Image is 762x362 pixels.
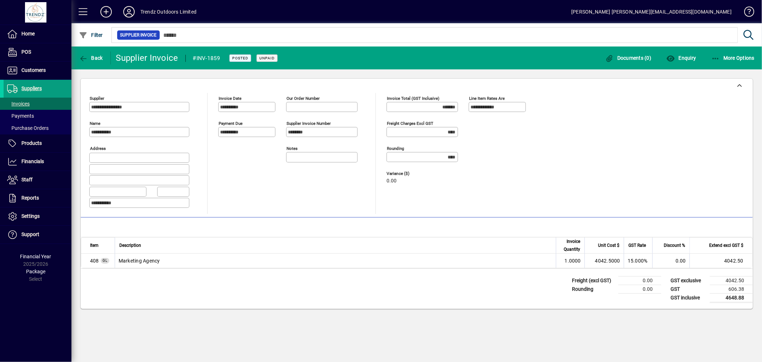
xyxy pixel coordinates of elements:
td: 4042.50 [689,254,752,268]
span: More Options [711,55,755,61]
span: GL [103,259,108,263]
span: 0.00 [387,178,397,184]
div: Supplier Invoice [116,52,178,64]
td: GST inclusive [667,293,710,302]
span: Variance ($) [387,171,429,176]
td: Rounding [568,285,618,293]
span: Item [90,241,99,249]
td: 4042.5000 [584,254,624,268]
a: Products [4,134,71,152]
a: Settings [4,207,71,225]
td: 0.00 [652,254,689,268]
span: Filter [79,32,103,38]
span: Extend excl GST $ [709,241,743,249]
span: Documents (0) [605,55,652,61]
span: Posted [232,56,248,60]
span: Staff [21,177,33,182]
div: #INV-1859 [193,53,220,64]
td: 4648.88 [710,293,753,302]
td: 15.000% [624,254,652,268]
td: 4042.50 [710,276,753,285]
span: Settings [21,213,40,219]
a: Support [4,226,71,244]
td: 0.00 [618,285,661,293]
span: Unit Cost $ [598,241,619,249]
mat-label: Freight charges excl GST [387,121,433,126]
mat-label: Supplier invoice number [287,121,331,126]
span: Financials [21,158,44,164]
span: Home [21,31,35,36]
td: 606.38 [710,285,753,293]
button: More Options [709,52,757,64]
mat-label: Our order number [287,96,320,101]
td: GST exclusive [667,276,710,285]
mat-label: Rounding [387,146,404,151]
button: Enquiry [664,52,698,64]
td: Freight (excl GST) [568,276,618,285]
td: GST [667,285,710,293]
mat-label: Notes [287,146,298,151]
span: Enquiry [666,55,696,61]
button: Back [77,52,105,64]
span: Purchase Orders [7,125,49,131]
div: Trendz Outdoors Limited [140,6,196,18]
mat-label: Payment due [219,121,243,126]
span: Back [79,55,103,61]
span: Customers [21,67,46,73]
a: Reports [4,189,71,207]
a: POS [4,43,71,61]
button: Profile [118,5,140,18]
button: Documents (0) [603,52,653,64]
span: Support [21,231,39,237]
button: Add [95,5,118,18]
span: Suppliers [21,85,42,91]
a: Knowledge Base [739,1,753,25]
span: Reports [21,195,39,201]
mat-label: Name [90,121,100,126]
span: Unpaid [259,56,275,60]
span: Marketing Agency [90,257,99,264]
span: Financial Year [20,254,51,259]
button: Filter [77,29,105,41]
span: Discount % [664,241,685,249]
a: Financials [4,153,71,171]
span: POS [21,49,31,55]
span: Package [26,269,45,274]
span: GST Rate [628,241,646,249]
app-page-header-button: Back [71,52,111,64]
mat-label: Supplier [90,96,104,101]
td: 1.0000 [556,254,584,268]
a: Purchase Orders [4,122,71,134]
div: [PERSON_NAME] [PERSON_NAME][EMAIL_ADDRESS][DOMAIN_NAME] [571,6,732,18]
span: Payments [7,113,34,119]
a: Staff [4,171,71,189]
a: Invoices [4,98,71,110]
span: Supplier Invoice [120,31,157,39]
mat-label: Invoice date [219,96,241,101]
a: Customers [4,62,71,79]
span: Description [119,241,141,249]
span: Invoices [7,101,30,107]
span: Products [21,140,42,146]
span: Invoice Quantity [561,238,580,253]
mat-label: Invoice Total (GST inclusive) [387,96,439,101]
a: Payments [4,110,71,122]
a: Home [4,25,71,43]
td: 0.00 [618,276,661,285]
mat-label: Line item rates are [469,96,505,101]
td: Marketing Agency [115,254,556,268]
